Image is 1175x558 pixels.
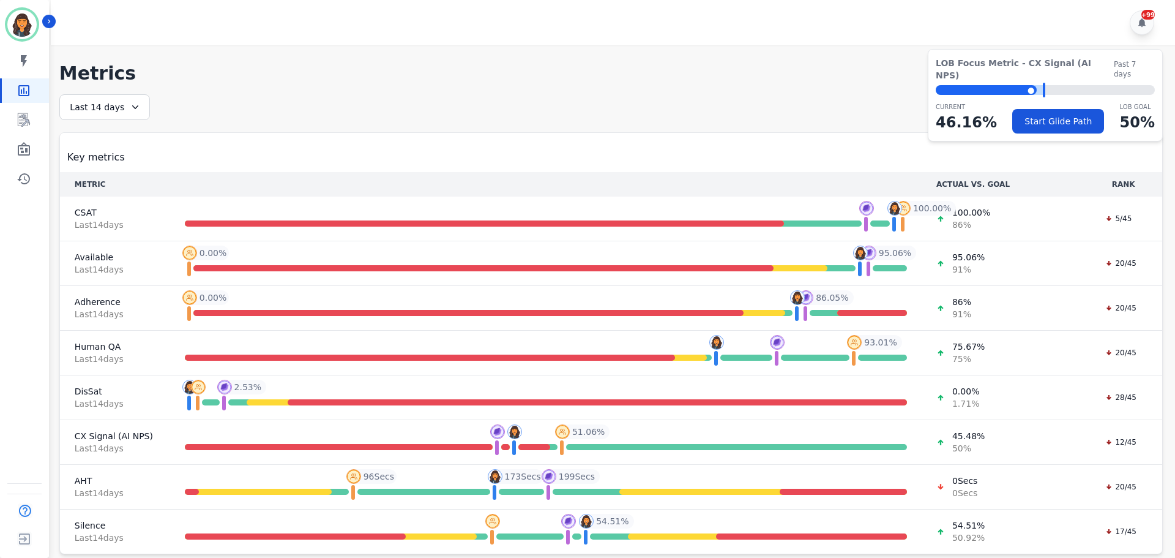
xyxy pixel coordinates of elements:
[1120,102,1155,111] p: LOB Goal
[1114,59,1155,79] span: Past 7 days
[790,290,805,305] img: profile-pic
[922,172,1084,197] th: ACTUAL VS. GOAL
[936,57,1114,81] span: LOB Focus Metric - CX Signal (AI NPS)
[952,398,979,410] span: 1.71 %
[542,469,556,484] img: profile-pic
[59,62,1163,85] h1: Metrics
[1141,10,1155,20] div: +99
[490,424,505,439] img: profile-pic
[952,430,985,442] span: 45.48 %
[200,247,226,259] span: 0.00 %
[879,247,911,259] span: 95.06 %
[191,380,206,394] img: profile-pic
[75,308,155,320] span: Last 14 day s
[952,385,979,398] span: 0.00 %
[1099,347,1143,359] div: 20/45
[952,487,977,499] span: 0 Secs
[1099,302,1143,314] div: 20/45
[200,292,226,304] span: 0.00 %
[75,219,155,231] span: Last 14 day s
[485,514,500,529] img: profile-pic
[770,335,785,350] img: profile-pic
[488,469,502,484] img: profile-pic
[952,442,985,454] span: 50 %
[67,150,125,165] span: Key metrics
[75,442,155,454] span: Last 14 day s
[1099,257,1143,270] div: 20/45
[1012,109,1104,134] button: Start Glide Path
[896,201,911,216] img: profile-pic
[1099,481,1143,493] div: 20/45
[709,335,724,350] img: profile-pic
[936,111,997,134] p: 46.16 %
[75,385,155,398] span: DisSat
[1120,111,1155,134] p: 50 %
[853,246,868,260] img: profile-pic
[1084,172,1162,197] th: RANK
[864,336,897,349] span: 93.01 %
[7,10,37,39] img: Bordered avatar
[75,430,155,442] span: CX Signal (AI NPS)
[847,335,862,350] img: profile-pic
[507,424,522,439] img: profile-pic
[75,475,155,487] span: AHT
[936,102,997,111] p: CURRENT
[364,470,394,483] span: 96 Secs
[182,246,197,260] img: profile-pic
[1099,213,1138,225] div: 5/45
[75,353,155,365] span: Last 14 day s
[182,380,197,394] img: profile-pic
[952,206,990,219] span: 100.00 %
[59,94,150,120] div: Last 14 days
[234,381,261,393] span: 2.53 %
[952,353,985,365] span: 75 %
[60,172,170,197] th: METRIC
[862,246,876,260] img: profile-pic
[952,519,985,532] span: 54.51 %
[182,290,197,305] img: profile-pic
[952,532,985,544] span: 50.92 %
[952,296,971,308] span: 86 %
[75,487,155,499] span: Last 14 day s
[75,251,155,263] span: Available
[505,470,541,483] span: 173 Secs
[799,290,813,305] img: profile-pic
[952,263,985,276] span: 91 %
[75,206,155,219] span: CSAT
[572,426,605,438] span: 51.06 %
[555,424,570,439] img: profile-pic
[816,292,848,304] span: 86.05 %
[596,515,629,527] span: 54.51 %
[561,514,576,529] img: profile-pic
[75,519,155,532] span: Silence
[936,85,1037,95] div: ⬤
[75,532,155,544] span: Last 14 day s
[559,470,595,483] span: 199 Secs
[952,341,985,353] span: 75.67 %
[1099,436,1143,448] div: 12/45
[75,263,155,276] span: Last 14 day s
[579,514,594,529] img: profile-pic
[217,380,232,394] img: profile-pic
[952,475,977,487] span: 0 Secs
[952,308,971,320] span: 91 %
[1099,526,1143,538] div: 17/45
[1099,391,1143,404] div: 28/45
[859,201,874,216] img: profile-pic
[75,296,155,308] span: Adherence
[913,202,951,214] span: 100.00 %
[887,201,902,216] img: profile-pic
[952,251,985,263] span: 95.06 %
[75,341,155,353] span: Human QA
[952,219,990,231] span: 86 %
[75,398,155,410] span: Last 14 day s
[346,469,361,484] img: profile-pic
